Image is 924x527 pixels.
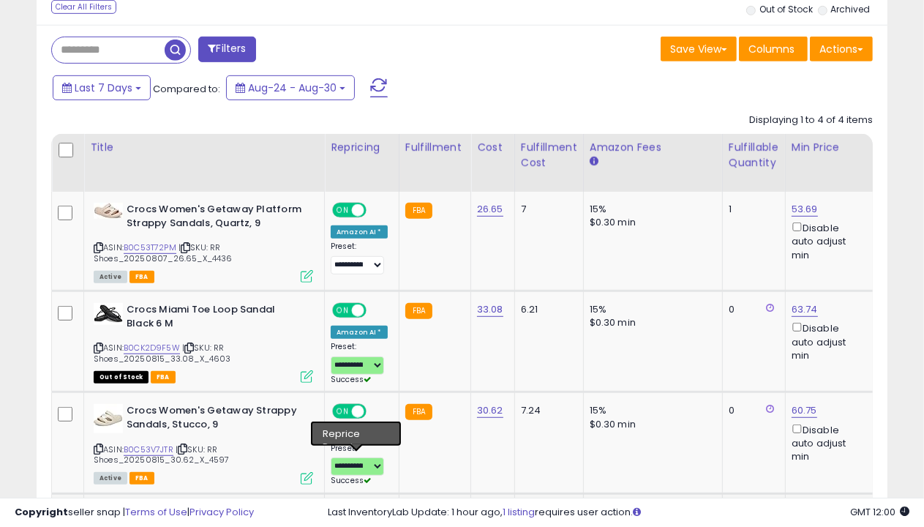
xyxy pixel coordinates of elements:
div: 7.24 [521,404,572,417]
span: FBA [129,271,154,283]
div: ASIN: [94,303,313,381]
span: | SKU: RR Shoes_20250815_33.08_X_4603 [94,342,231,364]
div: Preset: [331,242,388,274]
a: B0C53V7JTR [124,444,173,456]
div: $0.30 min [590,418,711,431]
div: Amazon AI * [331,326,388,339]
a: Privacy Policy [189,505,254,519]
img: 21xBSutuPGL._SL40_.jpg [94,203,123,219]
span: Success [331,475,371,486]
span: OFF [364,304,388,317]
div: 15% [590,303,711,316]
span: ON [334,204,352,217]
div: Last InventoryLab Update: 1 hour ago, requires user action. [328,506,909,520]
div: 15% [590,404,711,417]
div: Fulfillable Quantity [729,140,779,171]
div: seller snap | | [15,506,254,520]
span: Aug-24 - Aug-30 [248,81,337,95]
span: ON [334,405,352,418]
span: All listings currently available for purchase on Amazon [94,472,127,485]
span: Success [331,374,371,385]
small: FBA [405,404,432,420]
div: 6.21 [521,303,572,316]
button: Save View [661,37,737,61]
div: 0 [729,404,774,417]
div: Displaying 1 to 4 of 4 items [749,113,873,127]
img: 31+OLX1YayL._SL40_.jpg [94,303,123,325]
span: FBA [129,472,154,485]
b: Crocs Women's Getaway Platform Strappy Sandals, Quartz, 9 [127,203,304,233]
div: Fulfillment [405,140,465,155]
button: Columns [739,37,808,61]
span: Compared to: [153,82,220,96]
a: 26.65 [477,202,503,217]
small: Amazon Fees. [590,155,598,168]
button: Filters [198,37,255,62]
div: 0 [729,303,774,316]
button: Actions [810,37,873,61]
div: 1 [729,203,774,216]
div: 15% [590,203,711,216]
span: | SKU: RR Shoes_20250807_26.65_X_4436 [94,242,233,263]
span: | SKU: RR Shoes_20250815_30.62_X_4597 [94,444,230,466]
span: OFF [364,405,388,418]
div: Amazon AI * [331,427,388,440]
div: Preset: [331,444,388,487]
div: Disable auto adjust min [792,320,862,362]
div: Preset: [331,342,388,385]
div: Title [90,140,318,155]
div: Amazon Fees [590,140,716,155]
div: ASIN: [94,203,313,281]
div: Repricing [331,140,393,155]
span: ON [334,304,352,317]
div: ASIN: [94,404,313,482]
div: $0.30 min [590,216,711,229]
a: 30.62 [477,403,503,418]
div: $0.30 min [590,316,711,329]
span: Last 7 Days [75,81,132,95]
div: Min Price [792,140,867,155]
strong: Copyright [15,505,68,519]
label: Archived [830,3,870,15]
div: Amazon AI * [331,225,388,239]
img: 31tkJRrSPkL._SL40_.jpg [94,404,123,433]
a: 60.75 [792,403,817,418]
div: Disable auto adjust min [792,220,862,262]
a: 63.74 [792,302,818,317]
span: All listings currently available for purchase on Amazon [94,271,127,283]
label: Out of Stock [759,3,813,15]
span: 2025-09-7 12:00 GMT [850,505,909,519]
div: Disable auto adjust min [792,422,862,464]
a: 53.69 [792,202,818,217]
small: FBA [405,203,432,219]
small: FBA [405,303,432,319]
a: 33.08 [477,302,503,317]
a: 1 listing [503,505,535,519]
span: All listings that are currently out of stock and unavailable for purchase on Amazon [94,371,149,384]
span: FBA [151,371,176,384]
span: OFF [364,204,388,217]
b: Crocs Women's Getaway Strappy Sandals, Stucco, 9 [127,404,304,435]
span: Columns [748,42,795,56]
button: Aug-24 - Aug-30 [226,75,355,100]
a: B0C53T72PM [124,242,176,254]
div: 7 [521,203,572,216]
div: Fulfillment Cost [521,140,577,171]
a: B0CK2D9F5W [124,342,180,354]
a: Terms of Use [125,505,187,519]
button: Last 7 Days [53,75,151,100]
b: Crocs Miami Toe Loop Sandal Black 6 M [127,303,304,334]
div: Cost [477,140,508,155]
